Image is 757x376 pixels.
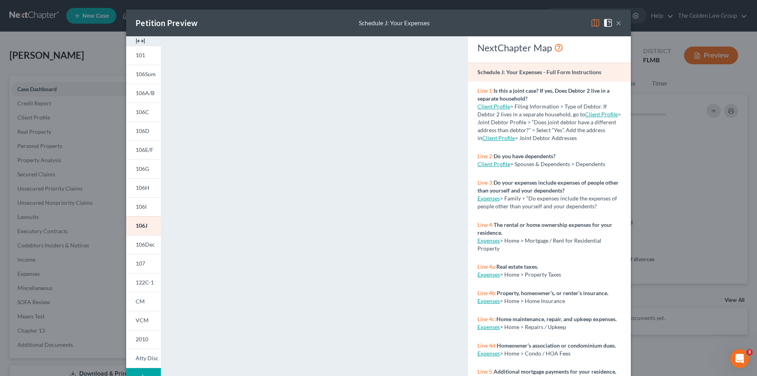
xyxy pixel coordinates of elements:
[497,342,616,349] strong: Homeowner’s association or condominium dues.
[477,103,607,118] span: > Filing Information > Type of Debtor. If Debtor 2 lives in a separate household, go to
[477,368,494,375] span: Line 5:
[126,140,161,159] a: 106E/F
[136,222,147,229] span: 106J
[126,84,161,103] a: 106A/B
[477,237,500,244] a: Expenses
[730,349,749,368] iframe: Intercom live chat
[126,349,161,368] a: Atty Disc
[746,349,753,355] span: 3
[477,221,612,236] strong: The rental or home ownership expenses for your residence.
[136,108,149,115] span: 106C
[136,71,156,77] span: 106Sum
[477,87,494,94] span: Line 1:
[136,241,155,248] span: 106Dec
[477,316,496,322] span: Line 4c:
[136,298,145,305] span: CM
[359,19,430,28] div: Schedule J: Your Expenses
[126,254,161,273] a: 107
[477,161,510,167] a: Client Profile
[510,161,605,167] span: > Spouses & Dependents > Dependents
[477,179,619,194] strong: Do your expenses include expenses of people other than yourself and your dependents?
[500,350,571,357] span: > Home > Condo / HOA Fees
[500,324,566,330] span: > Home > Repairs / Upkeep
[496,316,617,322] strong: Home maintenance, repair, and upkeep expenses.
[126,178,161,197] a: 106H
[126,311,161,330] a: VCM
[126,216,161,235] a: 106J
[136,336,148,342] span: 2010
[477,271,500,278] a: Expenses
[126,65,161,84] a: 106Sum
[477,153,494,159] span: Line 2:
[126,159,161,178] a: 106G
[126,273,161,292] a: 122C-1
[136,127,149,134] span: 106D
[477,237,601,252] span: > Home > Mortgage / Rent for Residential Property
[136,317,149,324] span: VCM
[126,292,161,311] a: CM
[136,203,147,210] span: 106I
[496,263,538,270] strong: Real estate taxes.
[126,103,161,122] a: 106C
[136,355,158,361] span: Atty Disc
[477,179,494,186] span: Line 3:
[136,90,155,96] span: 106A/B
[136,146,153,153] span: 106E/F
[126,235,161,254] a: 106Dec
[477,342,497,349] span: Line 4d:
[477,290,497,296] span: Line 4b:
[585,111,618,118] a: Client Profile
[136,260,145,267] span: 107
[477,221,494,228] span: Line 4:
[126,330,161,349] a: 2010
[482,135,515,141] a: Client Profile
[136,17,198,28] div: Petition Preview
[477,324,500,330] a: Expenses
[477,69,601,75] strong: Schedule J: Your Expenses - Full Form Instructions
[591,18,600,28] img: map-eea8200ae884c6f1103ae1953ef3d486a96c86aabb227e865a55264e3737af1f.svg
[136,279,154,286] span: 122C-1
[500,271,561,278] span: > Home > Property Taxes
[477,87,610,102] strong: Is this a joint case? If yes, Does Debtor 2 live in a separate household?
[477,297,500,304] a: Expenses
[136,52,145,58] span: 101
[494,153,556,159] strong: Do you have dependents?
[136,184,149,191] span: 106H
[136,165,149,172] span: 106G
[477,350,500,357] a: Expenses
[136,36,145,46] img: expand-e0f6d898513216a626fdd78e52531dac95497ffd26381d4c15ee2fc46db09dca.svg
[126,197,161,216] a: 106I
[477,263,496,270] span: Line 4a:
[500,297,565,304] span: > Home > Home Insurance
[477,195,617,210] span: > Family > “Do expenses include the expenses of people other than yourself and your dependents?
[126,122,161,140] a: 106D
[477,41,621,54] div: NextChapter Map
[482,135,577,141] span: > Joint Debtor Addresses
[477,111,621,141] span: > Joint Debtor Profile > “Does joint debtor have a different address than debtor?” > Select “Yes”...
[603,18,613,28] img: help-close-5ba153eb36485ed6c1ea00a893f15db1cb9b99d6cae46e1a8edb6c62d00a1a76.svg
[477,195,500,202] a: Expenses
[616,18,621,28] button: ×
[126,46,161,65] a: 101
[477,103,510,110] a: Client Profile
[497,290,608,296] strong: Property, homeowner’s, or renter’s insurance.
